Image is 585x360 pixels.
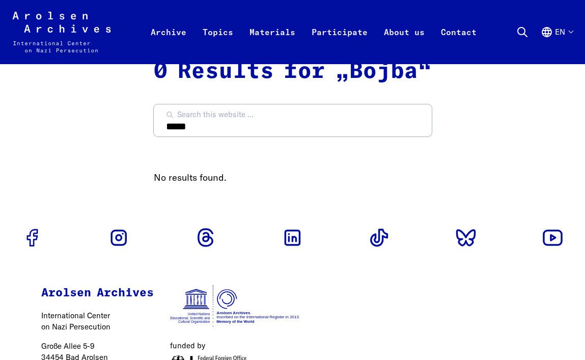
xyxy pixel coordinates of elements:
[41,310,154,333] p: International Center on Nazi Persecution
[104,223,133,252] a: Go to Instagram profile
[541,26,573,62] button: English, language selection
[143,12,485,52] nav: Primary
[241,23,303,64] a: Materials
[154,171,432,185] p: No results found.
[365,223,394,252] a: Go to Tiktok profile
[191,223,220,252] a: Go to Threads profile
[376,23,433,64] a: About us
[452,223,481,252] a: Go to Bluesky profile
[143,23,194,64] a: Archive
[278,223,307,252] a: Go to Linkedin profile
[433,23,485,64] a: Contact
[194,23,241,64] a: Topics
[41,287,154,299] strong: Arolsen Archives
[303,23,376,64] a: Participate
[154,59,432,85] h2: 0 Results for „Bojba“
[18,223,47,252] a: Go to Facebook profile
[538,223,567,252] a: Go to Youtube profile
[170,340,300,352] figcaption: funded by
